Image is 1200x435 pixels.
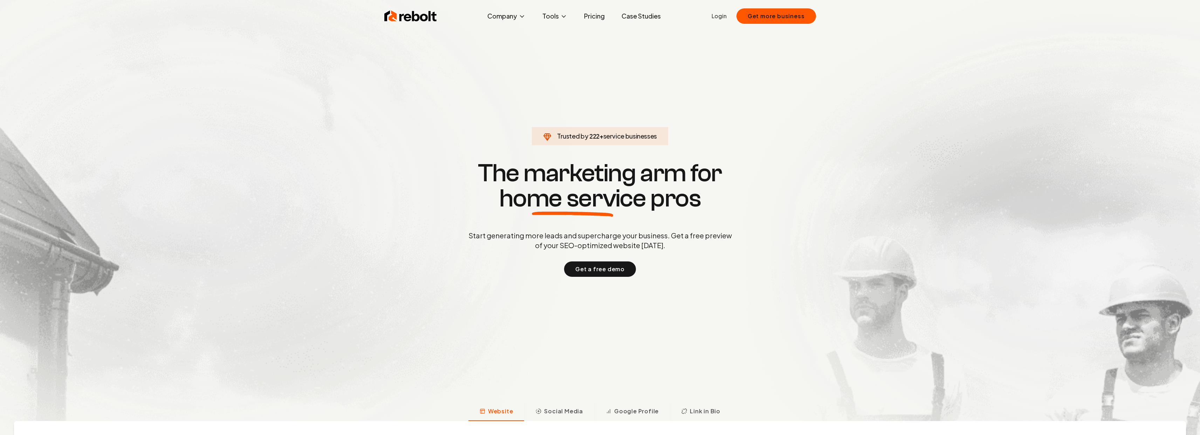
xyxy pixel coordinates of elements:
[482,9,531,23] button: Company
[603,132,657,140] span: service businesses
[616,9,666,23] a: Case Studies
[736,8,816,24] button: Get more business
[690,407,720,415] span: Link in Bio
[578,9,610,23] a: Pricing
[488,407,513,415] span: Website
[614,407,659,415] span: Google Profile
[544,407,583,415] span: Social Media
[432,161,768,211] h1: The marketing arm for pros
[557,132,588,140] span: Trusted by
[594,403,670,421] button: Google Profile
[537,9,573,23] button: Tools
[524,403,594,421] button: Social Media
[599,132,603,140] span: +
[499,186,646,211] span: home service
[712,12,727,20] a: Login
[589,131,599,141] span: 222
[384,9,437,23] img: Rebolt Logo
[564,261,636,277] button: Get a free demo
[467,231,733,250] p: Start generating more leads and supercharge your business. Get a free preview of your SEO-optimiz...
[670,403,732,421] button: Link in Bio
[468,403,524,421] button: Website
